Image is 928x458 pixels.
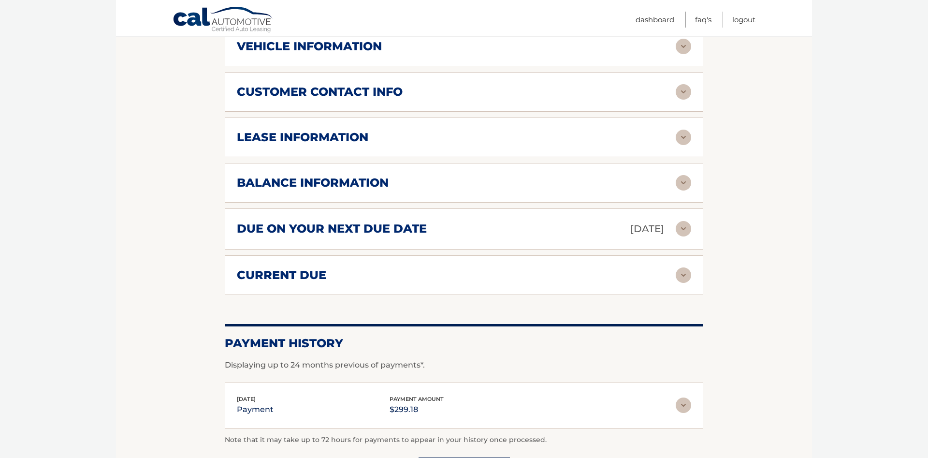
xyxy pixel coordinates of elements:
img: accordion-rest.svg [676,398,691,413]
img: accordion-rest.svg [676,39,691,54]
h2: Payment History [225,336,703,351]
p: $299.18 [390,403,444,416]
h2: lease information [237,130,368,145]
p: payment [237,403,274,416]
span: payment amount [390,396,444,402]
img: accordion-rest.svg [676,221,691,236]
img: accordion-rest.svg [676,130,691,145]
span: [DATE] [237,396,256,402]
h2: current due [237,268,326,282]
p: Note that it may take up to 72 hours for payments to appear in your history once processed. [225,434,703,446]
h2: balance information [237,176,389,190]
img: accordion-rest.svg [676,175,691,191]
h2: customer contact info [237,85,403,99]
h2: vehicle information [237,39,382,54]
img: accordion-rest.svg [676,84,691,100]
h2: due on your next due date [237,222,427,236]
a: Logout [732,12,755,28]
a: FAQ's [695,12,711,28]
img: accordion-rest.svg [676,267,691,283]
p: Displaying up to 24 months previous of payments*. [225,359,703,371]
a: Cal Automotive [173,6,274,34]
p: [DATE] [630,221,664,237]
a: Dashboard [636,12,674,28]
